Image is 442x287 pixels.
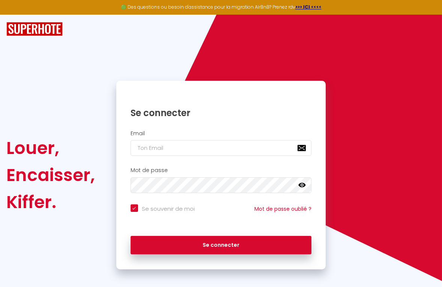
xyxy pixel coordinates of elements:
[6,134,95,162] div: Louer,
[6,22,63,36] img: SuperHote logo
[6,162,95,189] div: Encaisser,
[131,140,312,156] input: Ton Email
[131,130,312,137] h2: Email
[6,189,95,216] div: Kiffer.
[254,205,311,213] a: Mot de passe oublié ?
[131,236,312,255] button: Se connecter
[295,4,322,10] a: >>> ICI <<<<
[131,167,312,174] h2: Mot de passe
[131,107,312,119] h1: Se connecter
